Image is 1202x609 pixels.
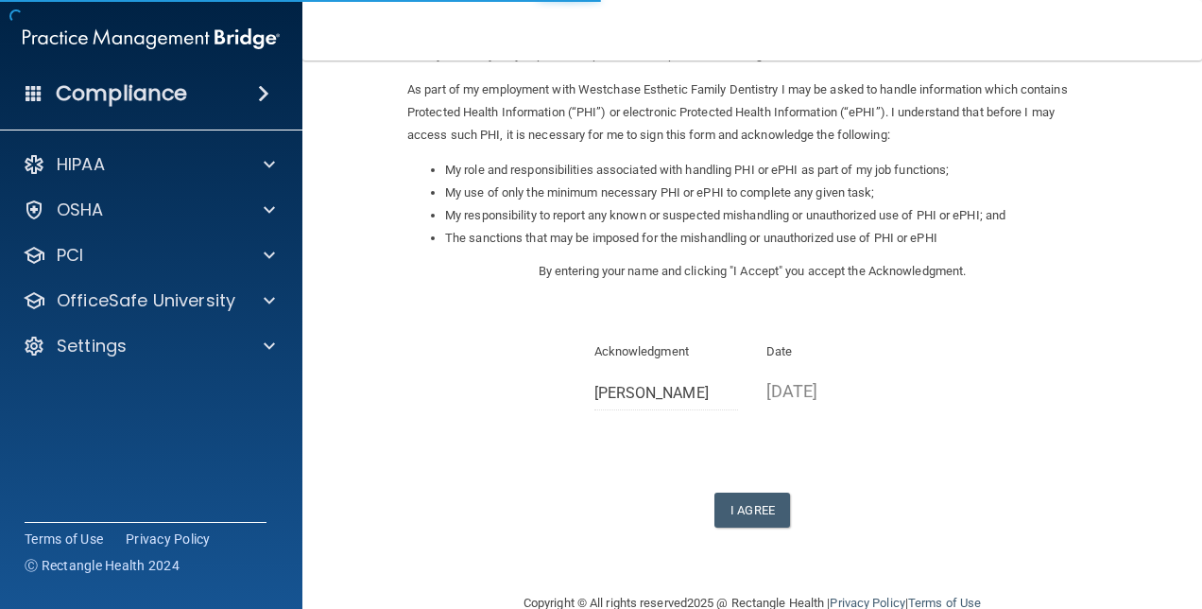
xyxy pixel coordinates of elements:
a: PCI [23,244,275,267]
p: OfficeSafe University [57,289,235,312]
a: OSHA [23,199,275,221]
p: As part of my employment with Westchase Esthetic Family Dentistry I may be asked to handle inform... [407,78,1097,147]
a: OfficeSafe University [23,289,275,312]
span: Ⓒ Rectangle Health 2024 [25,556,180,575]
p: [DATE] [766,375,911,407]
li: My responsibility to report any known or suspected mishandling or unauthorized use of PHI or ePHI... [445,204,1097,227]
input: Full Name [594,375,739,410]
a: Privacy Policy [126,530,211,548]
p: Acknowledgment [594,340,739,363]
button: I Agree [714,493,790,528]
p: By entering your name and clicking "I Accept" you accept the Acknowledgment. [407,260,1097,283]
p: HIPAA [57,153,105,176]
li: The sanctions that may be imposed for the mishandling or unauthorized use of PHI or ePHI [445,227,1097,250]
p: Date [766,340,911,363]
a: Terms of Use [25,530,103,548]
p: PCI [57,244,83,267]
p: OSHA [57,199,104,221]
li: My use of only the minimum necessary PHI or ePHI to complete any given task; [445,182,1097,204]
img: PMB logo [23,20,280,58]
a: Settings [23,335,275,357]
a: HIPAA [23,153,275,176]
li: My role and responsibilities associated with handling PHI or ePHI as part of my job functions; [445,159,1097,182]
h4: Compliance [56,80,187,107]
p: Settings [57,335,127,357]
